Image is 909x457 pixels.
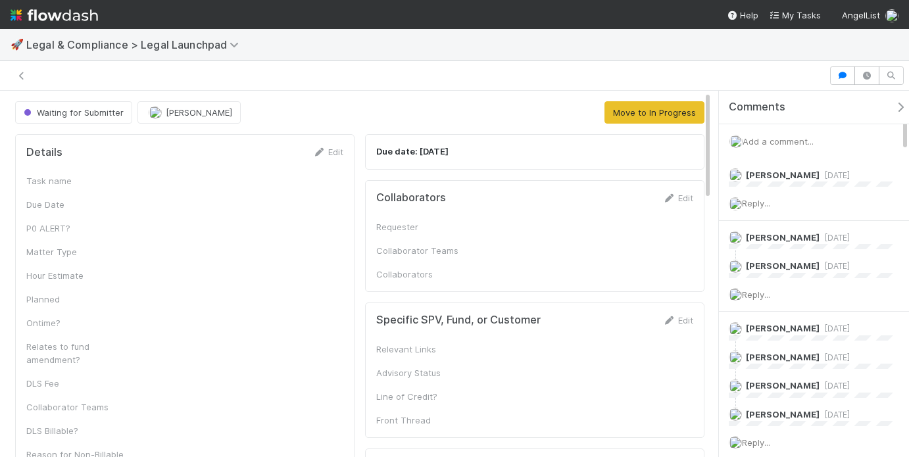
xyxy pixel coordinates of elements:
img: avatar_768cd48b-9260-4103-b3ef-328172ae0546.png [729,197,742,210]
h5: Details [26,146,62,159]
div: Due Date [26,198,125,211]
span: [PERSON_NAME] [746,409,820,420]
img: avatar_768cd48b-9260-4103-b3ef-328172ae0546.png [885,9,898,22]
div: Collaborator Teams [26,400,125,414]
img: avatar_768cd48b-9260-4103-b3ef-328172ae0546.png [729,135,743,148]
span: Add a comment... [743,136,814,147]
span: My Tasks [769,10,821,20]
span: [DATE] [820,324,850,333]
div: Requester [376,220,475,233]
span: Reply... [742,198,770,208]
button: Waiting for Submitter [15,101,132,124]
div: Collaborator Teams [376,244,475,257]
img: logo-inverted-e16ddd16eac7371096b0.svg [11,4,98,26]
div: Help [727,9,758,22]
img: avatar_768cd48b-9260-4103-b3ef-328172ae0546.png [729,408,742,421]
span: [DATE] [820,352,850,362]
span: [PERSON_NAME] [746,232,820,243]
button: Move to In Progress [604,101,704,124]
span: [PERSON_NAME] [746,260,820,271]
span: Reply... [742,289,770,300]
span: AngelList [842,10,880,20]
div: Ontime? [26,316,125,329]
img: avatar_768cd48b-9260-4103-b3ef-328172ae0546.png [729,288,742,301]
span: [PERSON_NAME] [746,323,820,333]
span: Waiting for Submitter [21,107,124,118]
img: avatar_c597f508-4d28-4c7c-92e0-bd2d0d338f8e.png [729,379,742,393]
span: [PERSON_NAME] [746,352,820,362]
div: Line of Credit? [376,390,475,403]
img: avatar_0b1dbcb8-f701-47e0-85bc-d79ccc0efe6c.png [729,168,742,181]
h5: Specific SPV, Fund, or Customer [376,314,541,327]
span: Reply... [742,437,770,448]
span: [DATE] [820,410,850,420]
a: Edit [662,315,693,325]
img: avatar_768cd48b-9260-4103-b3ef-328172ae0546.png [729,350,742,364]
span: [PERSON_NAME] [746,380,820,391]
div: Relates to fund amendment? [26,340,125,366]
img: avatar_768cd48b-9260-4103-b3ef-328172ae0546.png [729,260,742,273]
img: avatar_768cd48b-9260-4103-b3ef-328172ae0546.png [729,436,742,449]
span: [DATE] [820,381,850,391]
div: DLS Fee [26,377,125,390]
span: [PERSON_NAME] [746,170,820,180]
strong: Due date: [DATE] [376,146,449,156]
h5: Collaborators [376,191,446,204]
div: Hour Estimate [26,269,125,282]
span: Legal & Compliance > Legal Launchpad [26,38,245,51]
a: Edit [662,193,693,203]
div: P0 ALERT? [26,222,125,235]
div: DLS Billable? [26,424,125,437]
div: Matter Type [26,245,125,258]
a: Edit [312,147,343,157]
span: [DATE] [820,233,850,243]
div: Planned [26,293,125,306]
div: Front Thread [376,414,475,427]
span: 🚀 [11,39,24,50]
div: Advisory Status [376,366,475,379]
span: Comments [729,101,785,114]
span: [DATE] [820,170,850,180]
img: avatar_0b1dbcb8-f701-47e0-85bc-d79ccc0efe6c.png [729,231,742,244]
img: avatar_0b1dbcb8-f701-47e0-85bc-d79ccc0efe6c.png [729,322,742,335]
span: [DATE] [820,261,850,271]
a: My Tasks [769,9,821,22]
div: Task name [26,174,125,187]
div: Collaborators [376,268,475,281]
div: Relevant Links [376,343,475,356]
